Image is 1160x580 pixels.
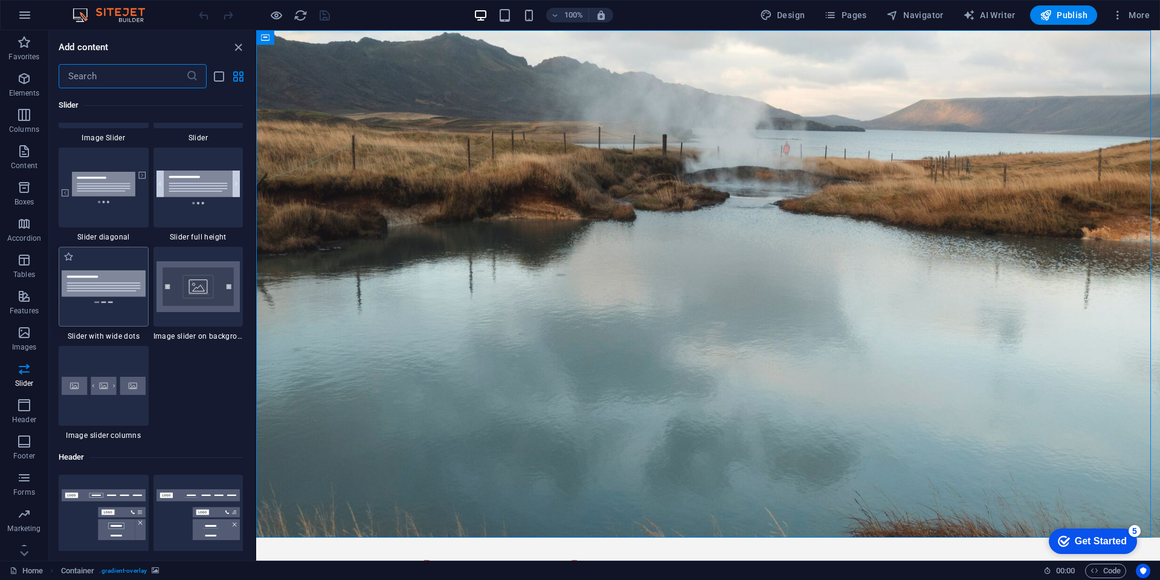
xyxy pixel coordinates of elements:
[152,567,159,574] i: This element contains a background
[211,69,226,83] button: list-view
[59,247,149,341] div: Slider with wide dots
[10,564,43,578] a: Click to cancel selection. Double-click to open Pages
[269,8,283,22] button: Click here to leave preview mode and continue editing
[59,148,149,242] div: Slider diagonal
[564,8,584,22] h6: 100%
[1065,566,1066,575] span: :
[231,69,245,83] button: grid-view
[294,8,308,22] i: Reload page
[153,247,243,341] div: Image slider on background
[153,232,243,242] span: Slider full height
[12,415,36,425] p: Header
[293,8,308,22] button: reload
[153,331,243,341] span: Image slider on background
[59,98,243,112] h6: Slider
[958,5,1020,25] button: AI Writer
[99,564,147,578] span: . gradient-overlay
[59,431,149,440] span: Image slider columns
[824,9,866,21] span: Pages
[15,379,34,388] p: Slider
[1085,564,1126,578] button: Code
[153,148,243,242] div: Slider full height
[59,346,149,440] div: Image slider columns
[11,161,37,171] p: Content
[1056,564,1075,578] span: 00 00
[62,489,146,540] img: menu-bar-bordered.svg
[69,8,160,22] img: Editor Logo
[1112,9,1150,21] span: More
[62,172,146,203] img: slider-diagonal.svg
[59,331,149,341] span: Slider with wide dots
[156,261,240,312] img: image-slider-on-background.svg
[59,133,149,143] span: Image Slider
[1136,564,1150,578] button: Usercentrics
[59,64,186,88] input: Search
[10,6,98,31] div: Get Started 5 items remaining, 0% complete
[59,40,109,54] h6: Add content
[14,197,34,207] p: Boxes
[7,233,41,243] p: Accordion
[63,252,74,262] span: Add to favorites
[760,9,805,21] span: Design
[886,9,944,21] span: Navigator
[231,40,245,54] button: close panel
[59,232,149,242] span: Slider diagonal
[156,489,240,540] img: menu-bar-centered.svg
[12,342,37,352] p: Images
[963,9,1016,21] span: AI Writer
[8,52,39,62] p: Favorites
[62,270,146,302] img: slider-wide-dots1.svg
[755,5,810,25] button: Design
[7,524,40,533] p: Marketing
[156,171,240,204] img: slider-full-height.svg
[1091,564,1121,578] span: Code
[1107,5,1155,25] button: More
[13,451,35,461] p: Footer
[153,133,243,143] span: Slider
[59,450,243,464] h6: Header
[61,564,95,578] span: Click to select. Double-click to edit
[10,306,39,316] p: Features
[9,125,39,134] p: Columns
[89,2,101,15] div: 5
[13,270,35,279] p: Tables
[1030,5,1097,25] button: Publish
[9,88,40,98] p: Elements
[61,564,159,578] nav: breadcrumb
[1040,9,1087,21] span: Publish
[881,5,949,25] button: Navigator
[62,377,146,395] img: image-slider-columns.svg
[36,13,88,24] div: Get Started
[546,8,589,22] button: 100%
[13,487,35,497] p: Forms
[819,5,871,25] button: Pages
